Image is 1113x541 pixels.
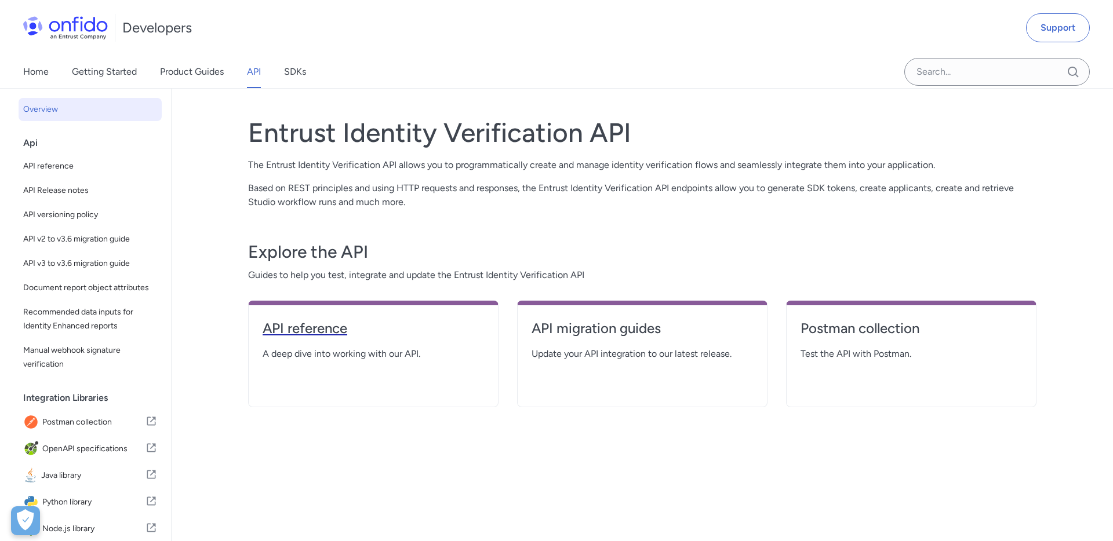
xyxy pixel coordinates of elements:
[247,56,261,88] a: API
[263,319,484,347] a: API reference
[23,159,157,173] span: API reference
[23,257,157,270] span: API v3 to v3.6 migration guide
[23,441,42,457] img: IconOpenAPI specifications
[41,467,146,484] span: Java library
[23,56,49,88] a: Home
[23,103,157,116] span: Overview
[263,347,484,361] span: A deep dive into working with our API.
[23,305,157,333] span: Recommended data inputs for Identity Enhanced reports
[23,232,157,246] span: API v2 to v3.6 migration guide
[532,347,753,361] span: Update your API integration to our latest release.
[19,489,162,515] a: IconPython libraryPython library
[248,268,1036,282] span: Guides to help you test, integrate and update the Entrust Identity Verification API
[72,56,137,88] a: Getting Started
[801,319,1022,338] h4: Postman collection
[19,155,162,178] a: API reference
[42,494,146,510] span: Python library
[248,158,1036,172] p: The Entrust Identity Verification API allows you to programmatically create and manage identity v...
[19,301,162,338] a: Recommended data inputs for Identity Enhanced reports
[19,463,162,488] a: IconJava libraryJava library
[248,181,1036,209] p: Based on REST principles and using HTTP requests and responses, the Entrust Identity Verification...
[284,56,306,88] a: SDKs
[23,184,157,198] span: API Release notes
[160,56,224,88] a: Product Guides
[248,116,1036,149] h1: Entrust Identity Verification API
[23,343,157,371] span: Manual webhook signature verification
[19,436,162,462] a: IconOpenAPI specificationsOpenAPI specifications
[122,19,192,37] h1: Developers
[19,410,162,435] a: IconPostman collectionPostman collection
[42,441,146,457] span: OpenAPI specifications
[532,319,753,338] h4: API migration guides
[11,506,40,535] div: Cookie Preferences
[263,319,484,338] h4: API reference
[23,16,108,39] img: Onfido Logo
[23,414,42,430] img: IconPostman collection
[19,252,162,275] a: API v3 to v3.6 migration guide
[23,281,157,295] span: Document report object attributes
[19,203,162,226] a: API versioning policy
[19,228,162,251] a: API v2 to v3.6 migration guide
[19,98,162,121] a: Overview
[23,131,166,155] div: Api
[532,319,753,347] a: API migration guides
[23,467,41,484] img: IconJava library
[19,179,162,202] a: API Release notes
[23,208,157,222] span: API versioning policy
[19,276,162,299] a: Document report object attributes
[42,414,146,430] span: Postman collection
[19,339,162,376] a: Manual webhook signature verification
[23,386,166,410] div: Integration Libraries
[248,240,1036,264] h3: Explore the API
[11,506,40,535] button: Open Preferences
[1026,13,1090,42] a: Support
[904,58,1090,86] input: Onfido search input field
[23,494,42,510] img: IconPython library
[42,521,146,537] span: Node.js library
[801,319,1022,347] a: Postman collection
[801,347,1022,361] span: Test the API with Postman.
